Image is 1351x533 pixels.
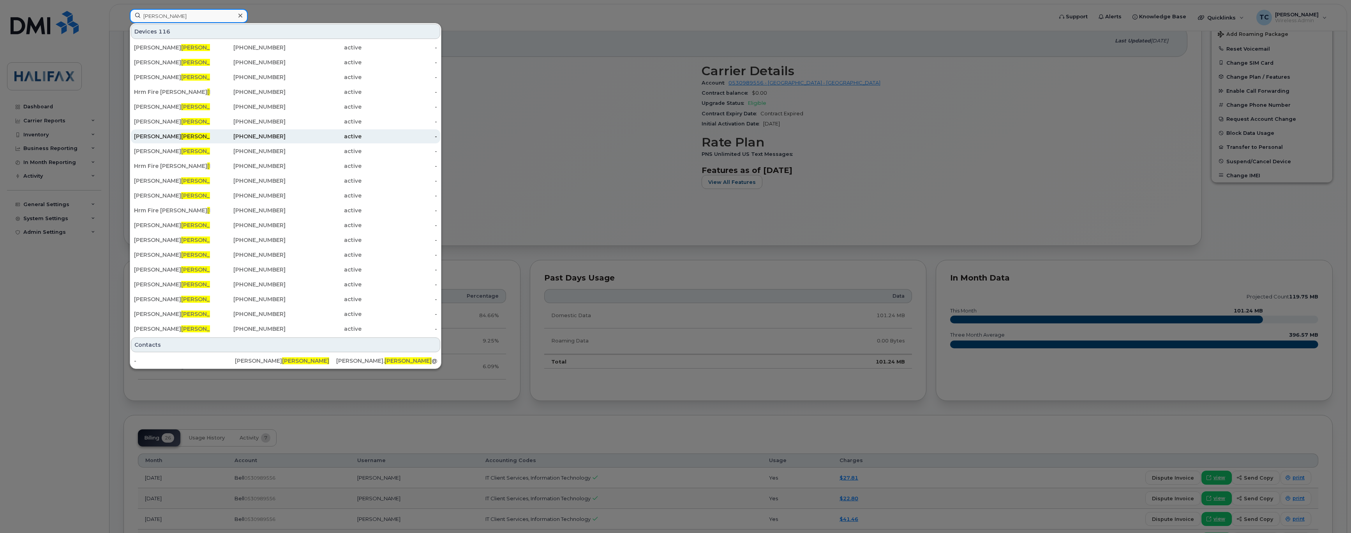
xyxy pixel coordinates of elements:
div: Hrm Fire [PERSON_NAME] [PERSON_NAME] [134,206,210,214]
a: [PERSON_NAME][PERSON_NAME][PHONE_NUMBER]active- [131,322,440,336]
span: [PERSON_NAME] [181,148,228,155]
div: active [286,132,362,140]
a: [PERSON_NAME][PERSON_NAME][PHONE_NUMBER]active- [131,189,440,203]
span: [PERSON_NAME] [181,44,228,51]
div: [PHONE_NUMBER] [210,58,286,66]
div: active [286,221,362,229]
a: [PERSON_NAME][PERSON_NAME][PHONE_NUMBER]active- [131,233,440,247]
div: active [286,88,362,96]
div: active [286,325,362,333]
div: [PERSON_NAME] [134,73,210,81]
span: [PERSON_NAME] [181,118,228,125]
div: [PHONE_NUMBER] [210,177,286,185]
div: [PHONE_NUMBER] [210,118,286,125]
div: - [362,266,437,274]
div: active [286,44,362,51]
div: Devices [131,24,440,39]
div: [PHONE_NUMBER] [210,325,286,333]
div: active [286,206,362,214]
div: active [286,295,362,303]
div: Hrm Fire [PERSON_NAME] [PERSON_NAME] [134,162,210,170]
a: [PERSON_NAME][PERSON_NAME][PHONE_NUMBER]active- [131,70,440,84]
div: active [286,236,362,244]
div: [PHONE_NUMBER] [210,147,286,155]
span: [PERSON_NAME] [181,74,228,81]
a: [PERSON_NAME][PERSON_NAME][PHONE_NUMBER]active- [131,307,440,321]
div: [PERSON_NAME] [134,310,210,318]
div: [PERSON_NAME] [134,58,210,66]
div: - [362,162,437,170]
div: [PERSON_NAME] [134,132,210,140]
div: - [362,118,437,125]
a: Hrm Fire [PERSON_NAME][PERSON_NAME][PERSON_NAME][PHONE_NUMBER]active- [131,85,440,99]
div: [PERSON_NAME] [235,357,336,365]
a: [PERSON_NAME][PERSON_NAME][PHONE_NUMBER]active- [131,115,440,129]
span: [PERSON_NAME] [181,325,228,332]
div: active [286,192,362,199]
div: [PERSON_NAME] [134,281,210,288]
div: active [286,162,362,170]
div: [PHONE_NUMBER] [210,192,286,199]
div: - [362,147,437,155]
span: [PERSON_NAME] [181,133,228,140]
div: - [362,103,437,111]
div: [PHONE_NUMBER] [210,44,286,51]
div: [PERSON_NAME] [134,251,210,259]
a: [PERSON_NAME][PERSON_NAME][PHONE_NUMBER]active- [131,277,440,291]
div: - [362,221,437,229]
a: [PERSON_NAME][PERSON_NAME][PHONE_NUMBER]active- [131,248,440,262]
div: - [362,236,437,244]
div: [PHONE_NUMBER] [210,295,286,303]
span: 116 [159,28,170,35]
div: [PERSON_NAME] [134,44,210,51]
div: [PHONE_NUMBER] [210,266,286,274]
div: [PHONE_NUMBER] [210,251,286,259]
div: [PHONE_NUMBER] [210,103,286,111]
span: [PERSON_NAME] [384,357,432,364]
div: [PHONE_NUMBER] [210,310,286,318]
span: [PERSON_NAME] [181,236,228,244]
span: [PERSON_NAME] [207,162,254,169]
div: active [286,103,362,111]
div: - [362,325,437,333]
span: [PERSON_NAME] [181,59,228,66]
div: - [362,310,437,318]
div: Contacts [131,337,440,352]
div: [PERSON_NAME] [134,118,210,125]
div: active [286,177,362,185]
div: - [362,88,437,96]
div: active [286,281,362,288]
div: - [362,251,437,259]
div: - [362,73,437,81]
div: [PHONE_NUMBER] [210,281,286,288]
span: [PERSON_NAME] [207,207,254,214]
div: [PHONE_NUMBER] [210,132,286,140]
div: [PHONE_NUMBER] [210,88,286,96]
div: active [286,310,362,318]
a: [PERSON_NAME][PERSON_NAME][PHONE_NUMBER]active- [131,144,440,158]
div: active [286,118,362,125]
span: [PERSON_NAME] [207,88,254,95]
span: [PERSON_NAME] [282,357,329,364]
div: [PERSON_NAME] [134,325,210,333]
input: Find something... [130,9,248,23]
div: [PERSON_NAME] [134,147,210,155]
div: [PERSON_NAME] [134,177,210,185]
a: [PERSON_NAME][PERSON_NAME][PHONE_NUMBER]active- [131,174,440,188]
span: [PERSON_NAME] [181,177,228,184]
div: - [362,206,437,214]
div: active [286,147,362,155]
div: [PERSON_NAME] [134,266,210,274]
div: active [286,73,362,81]
iframe: Messenger Launcher [1317,499,1345,527]
div: [PHONE_NUMBER] [210,236,286,244]
div: [PHONE_NUMBER] [210,206,286,214]
div: - [134,357,235,365]
div: - [362,192,437,199]
span: [PERSON_NAME] [181,192,228,199]
div: active [286,266,362,274]
div: - [362,44,437,51]
div: [PERSON_NAME]. @[DOMAIN_NAME] [336,357,437,365]
span: [PERSON_NAME] [181,266,228,273]
div: [PHONE_NUMBER] [210,73,286,81]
